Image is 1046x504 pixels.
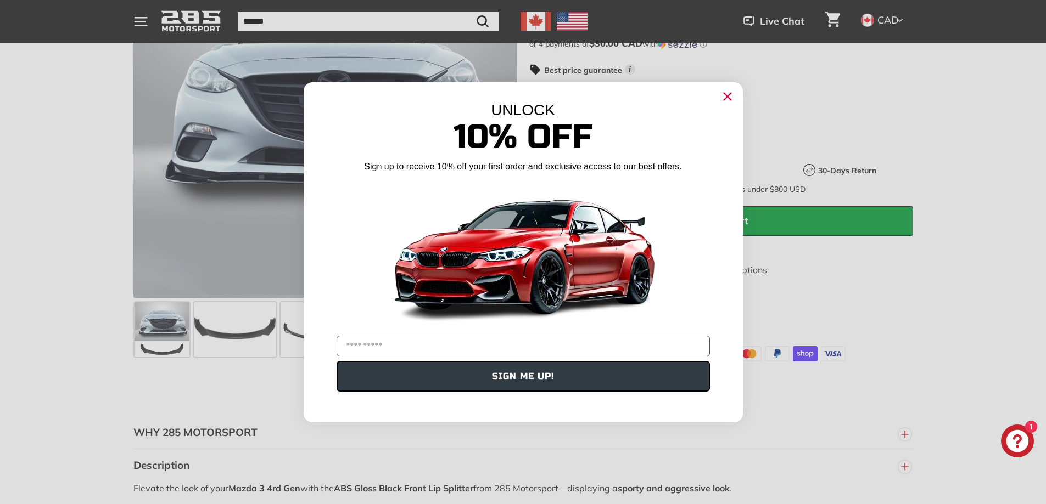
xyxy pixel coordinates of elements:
button: Close dialog [719,88,736,105]
span: UNLOCK [491,101,555,118]
inbox-online-store-chat: Shopify online store chat [998,424,1037,460]
span: 10% Off [454,117,593,157]
img: Banner showing BMW 4 Series Body kit [386,177,661,331]
span: Sign up to receive 10% off your first order and exclusive access to our best offers. [364,162,681,171]
button: SIGN ME UP! [337,361,710,392]
input: YOUR EMAIL [337,336,710,356]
